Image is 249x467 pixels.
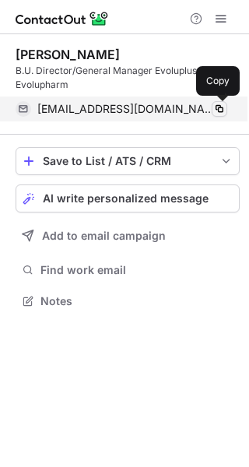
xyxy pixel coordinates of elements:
div: B.U. Director/General Manager Evoluplus - Evolupharm [16,64,240,92]
span: Add to email campaign [42,230,166,242]
button: Add to email campaign [16,222,240,250]
button: Find work email [16,259,240,281]
span: [EMAIL_ADDRESS][DOMAIN_NAME] [37,102,216,116]
span: AI write personalized message [43,192,209,205]
img: ContactOut v5.3.10 [16,9,109,28]
div: Save to List / ATS / CRM [43,155,212,167]
span: Find work email [40,263,233,277]
button: save-profile-one-click [16,147,240,175]
div: [PERSON_NAME] [16,47,120,62]
span: Notes [40,294,233,308]
button: Notes [16,290,240,312]
button: AI write personalized message [16,184,240,212]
